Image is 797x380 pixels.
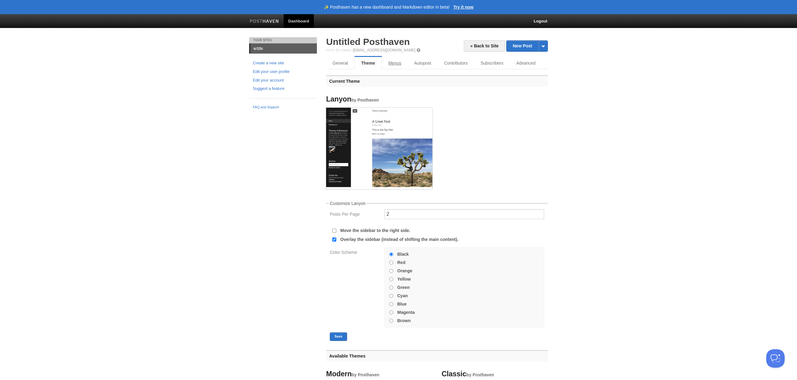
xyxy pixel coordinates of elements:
[397,269,412,273] label: Orange
[253,77,313,84] a: Edit your account
[397,318,411,323] label: Brown
[510,57,542,69] a: Advanced
[766,349,785,368] iframe: Help Scout Beacon - Open
[467,373,494,377] small: by Posthaven
[253,86,313,92] a: Suggest a feature
[352,373,379,377] small: by Posthaven
[250,44,317,54] a: sr10c
[474,57,510,69] a: Subscribers
[249,37,317,43] li: Your Sites
[253,60,313,66] a: Create a new site
[397,260,405,265] label: Red
[453,5,473,9] a: Try it now
[326,57,354,69] a: General
[326,95,432,103] h4: Lanyon
[397,302,407,306] label: Blue
[326,350,548,362] h3: Available Themes
[340,228,410,233] label: Move the sidebar to the right side.
[438,57,474,69] a: Contributors
[326,75,548,87] h3: Current Theme
[340,237,459,242] label: Overlay the sidebar (instead of shifting the main content).
[329,201,366,206] legend: Customize Lanyon
[330,332,347,341] button: Save
[326,48,352,52] span: Post by Email
[324,5,450,9] header: ✨ Posthaven has a new dashboard and Markdown editor in beta!
[250,19,279,24] img: Posthaven-bar
[326,108,432,187] img: Screenshot
[529,14,552,28] a: Logout
[397,285,410,290] label: Green
[326,370,432,378] h4: Modern
[397,252,409,256] label: Black
[408,57,438,69] a: Autopost
[397,294,408,298] label: Cyan
[284,14,314,28] a: Dashboard
[397,310,415,314] label: Magenta
[382,57,408,69] a: Menus
[353,48,415,52] a: [EMAIL_ADDRESS][DOMAIN_NAME]
[253,105,313,110] a: FAQ and Support
[253,69,313,75] a: Edit your user profile
[330,250,381,256] label: Color Scheme
[507,41,548,51] a: New Post
[351,98,379,102] small: by Posthaven
[397,277,411,281] label: Yellow
[330,212,381,218] label: Posts Per Page
[354,57,382,69] a: Theme
[442,370,548,378] h4: Classic
[464,40,505,52] a: « Back to Site
[326,37,410,47] a: Untitled Posthaven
